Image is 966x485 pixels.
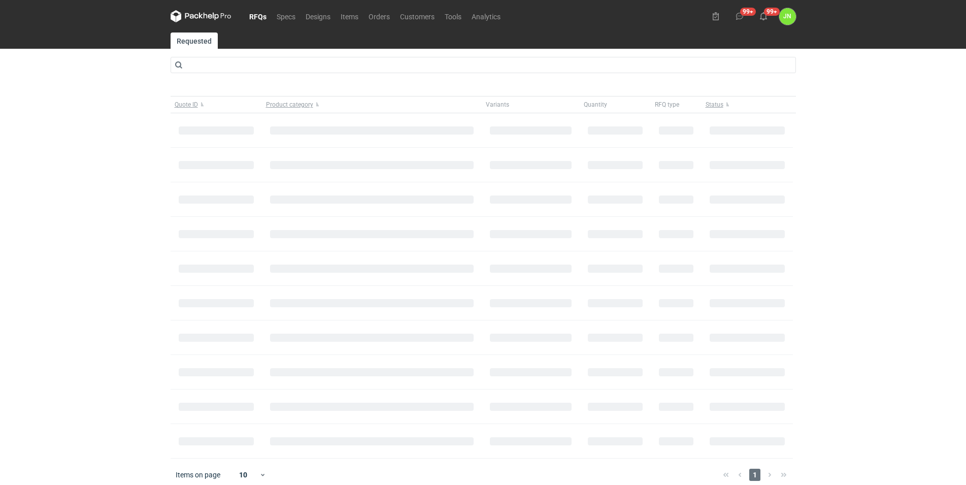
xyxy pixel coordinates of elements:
span: Quote ID [175,101,198,109]
button: 99+ [731,8,748,24]
button: Product category [262,96,482,113]
a: Tools [440,10,467,22]
span: Variants [486,101,509,109]
a: Requested [171,33,218,49]
span: Status [706,101,723,109]
span: Product category [266,101,313,109]
button: JN [779,8,796,25]
a: Orders [363,10,395,22]
div: 10 [227,468,260,482]
a: Items [336,10,363,22]
button: Status [702,96,793,113]
svg: Packhelp Pro [171,10,231,22]
span: Quantity [584,101,607,109]
a: Specs [272,10,301,22]
button: 99+ [755,8,772,24]
a: RFQs [244,10,272,22]
button: Quote ID [171,96,262,113]
a: Customers [395,10,440,22]
span: Items on page [176,470,220,480]
a: Designs [301,10,336,22]
a: Analytics [467,10,506,22]
div: Julia Nuszkiewicz [779,8,796,25]
span: 1 [749,469,760,481]
span: RFQ type [655,101,679,109]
